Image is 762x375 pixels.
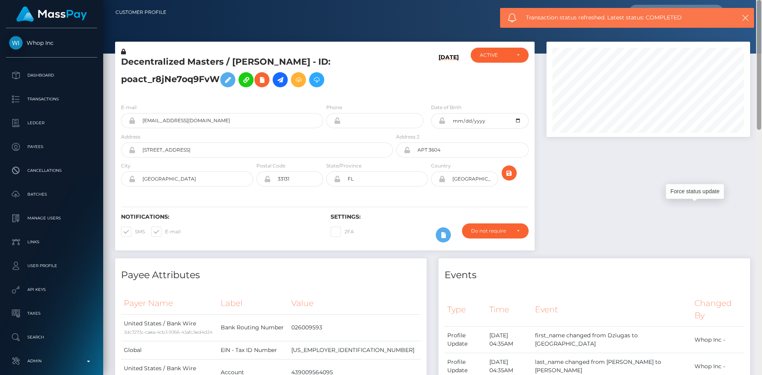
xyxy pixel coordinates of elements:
img: MassPay Logo [16,6,87,22]
a: Initiate Payout [273,72,288,87]
label: Postal Code [256,162,285,169]
img: Whop Inc [9,36,23,50]
a: Cancellations [6,161,97,181]
a: Links [6,232,97,252]
p: Manage Users [9,212,94,224]
p: Search [9,331,94,343]
th: Time [487,292,533,326]
a: Batches [6,185,97,204]
h6: Settings: [331,213,528,220]
p: Dashboard [9,69,94,81]
h6: [DATE] [439,54,459,94]
label: Address [121,133,140,140]
label: Phone [326,104,342,111]
td: United States / Bank Wire [121,314,218,341]
label: Date of Birth [431,104,462,111]
a: Transactions [6,89,97,109]
a: Dashboard [6,65,97,85]
button: Do not require [462,223,529,238]
small: 3dc7273c-caea-4cb3-9366-43afc3ed4d24 [124,329,212,335]
label: 2FA [331,227,354,237]
a: Admin [6,351,97,371]
h4: Payee Attributes [121,268,421,282]
th: Label [218,292,289,314]
label: State/Province [326,162,362,169]
p: Admin [9,355,94,367]
div: Do not require [471,228,510,234]
p: Batches [9,188,94,200]
td: [US_EMPLOYER_IDENTIFICATION_NUMBER] [289,341,421,359]
p: Links [9,236,94,248]
a: Taxes [6,304,97,323]
p: Payees [9,141,94,153]
th: Payer Name [121,292,218,314]
a: Manage Users [6,208,97,228]
td: Profile Update [444,327,487,353]
button: ACTIVE [471,48,529,63]
p: API Keys [9,284,94,296]
a: API Keys [6,280,97,300]
input: Search... [629,5,703,20]
a: Ledger [6,113,97,133]
p: User Profile [9,260,94,272]
td: 026009593 [289,314,421,341]
td: Global [121,341,218,359]
td: Whop Inc - [692,327,744,353]
td: Bank Routing Number [218,314,289,341]
th: Value [289,292,421,314]
label: Address 2 [396,133,419,140]
h4: Events [444,268,744,282]
h5: Decentralized Masters / [PERSON_NAME] - ID: poact_r8jNe7oq9FvW [121,56,389,91]
a: User Profile [6,256,97,276]
h6: Notifications: [121,213,319,220]
p: Cancellations [9,165,94,177]
td: [DATE] 04:35AM [487,327,533,353]
div: Force status update [666,184,724,199]
label: E-mail [121,104,137,111]
div: ACTIVE [480,52,510,58]
th: Changed By [692,292,744,326]
p: Transactions [9,93,94,105]
span: Whop Inc [6,39,97,46]
a: Customer Profile [115,4,166,21]
th: Event [532,292,691,326]
label: SMS [121,227,145,237]
p: Ledger [9,117,94,129]
label: Country [431,162,451,169]
span: Transaction status refreshed. Latest status: COMPLETED [526,13,722,22]
label: City [121,162,131,169]
label: E-mail [151,227,181,237]
p: Taxes [9,308,94,319]
th: Type [444,292,487,326]
a: Search [6,327,97,347]
td: first_name changed from Dziugas to [GEOGRAPHIC_DATA] [532,327,691,353]
td: EIN - Tax ID Number [218,341,289,359]
a: Payees [6,137,97,157]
